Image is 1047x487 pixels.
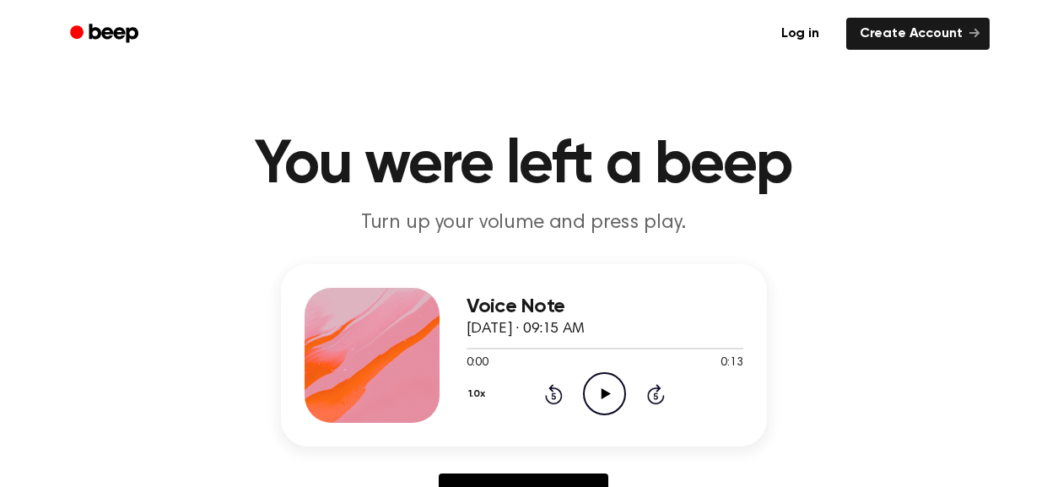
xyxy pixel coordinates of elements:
span: 0:00 [467,354,488,372]
h3: Voice Note [467,295,743,318]
a: Create Account [846,18,990,50]
span: 0:13 [720,354,742,372]
a: Log in [764,14,836,53]
a: Beep [58,18,154,51]
span: [DATE] · 09:15 AM [467,322,585,337]
h1: You were left a beep [92,135,956,196]
p: Turn up your volume and press play. [200,209,848,237]
button: 1.0x [467,380,492,409]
